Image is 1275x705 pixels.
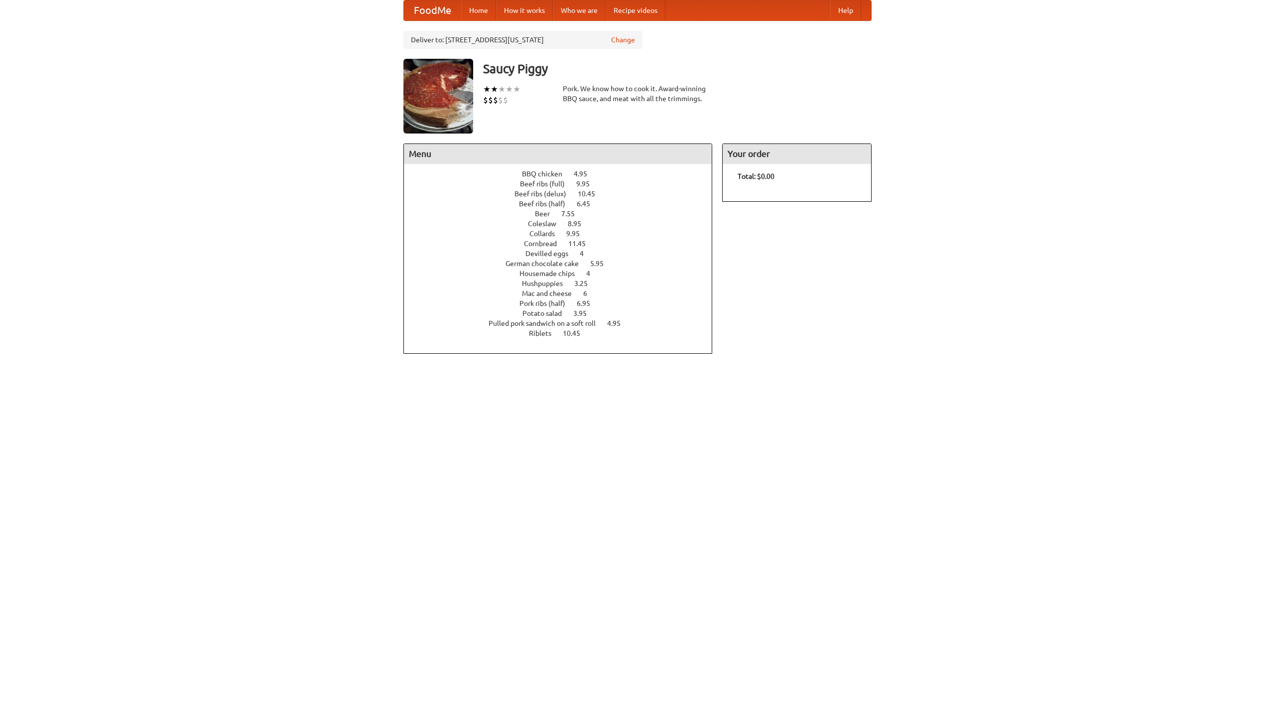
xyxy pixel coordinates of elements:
span: Riblets [529,329,561,337]
a: Pulled pork sandwich on a soft roll 4.95 [489,319,639,327]
a: Hushpuppies 3.25 [522,280,606,287]
li: $ [503,95,508,106]
a: Beer 7.55 [535,210,593,218]
a: German chocolate cake 5.95 [506,260,622,268]
span: 10.45 [578,190,605,198]
span: 5.95 [590,260,614,268]
div: Deliver to: [STREET_ADDRESS][US_STATE] [403,31,642,49]
span: Housemade chips [519,270,585,278]
span: 4.95 [607,319,631,327]
a: Beef ribs (half) 6.45 [519,200,609,208]
li: ★ [491,84,498,95]
span: 4 [580,250,594,258]
span: Hushpuppies [522,280,573,287]
a: Coleslaw 8.95 [528,220,600,228]
li: $ [493,95,498,106]
a: Collards 9.95 [529,230,598,238]
a: Beef ribs (full) 9.95 [520,180,608,188]
a: Change [611,35,635,45]
span: Coleslaw [528,220,566,228]
li: $ [498,95,503,106]
h4: Menu [404,144,712,164]
a: Cornbread 11.45 [524,240,604,248]
div: Pork. We know how to cook it. Award-winning BBQ sauce, and meat with all the trimmings. [563,84,712,104]
span: 4 [586,270,600,278]
a: How it works [496,0,553,20]
a: Who we are [553,0,606,20]
img: angular.jpg [403,59,473,134]
span: Beef ribs (delux) [514,190,576,198]
span: 8.95 [568,220,591,228]
span: Beer [535,210,560,218]
span: Pulled pork sandwich on a soft roll [489,319,606,327]
span: 4.95 [574,170,597,178]
h4: Your order [723,144,871,164]
span: Collards [529,230,565,238]
span: 3.95 [573,309,597,317]
li: ★ [483,84,491,95]
span: 6 [583,289,597,297]
span: Beef ribs (full) [520,180,575,188]
span: BBQ chicken [522,170,572,178]
a: Mac and cheese 6 [522,289,606,297]
span: 10.45 [563,329,590,337]
b: Total: $0.00 [738,172,774,180]
li: $ [488,95,493,106]
span: Mac and cheese [522,289,582,297]
a: BBQ chicken 4.95 [522,170,606,178]
span: Devilled eggs [525,250,578,258]
a: Home [461,0,496,20]
span: 7.55 [561,210,585,218]
span: German chocolate cake [506,260,589,268]
a: Recipe videos [606,0,665,20]
a: Devilled eggs 4 [525,250,602,258]
span: 11.45 [568,240,596,248]
span: Pork ribs (half) [519,299,575,307]
a: Housemade chips 4 [519,270,609,278]
a: FoodMe [404,0,461,20]
li: ★ [506,84,513,95]
a: Help [830,0,861,20]
span: 6.95 [577,299,600,307]
a: Pork ribs (half) 6.95 [519,299,609,307]
span: Beef ribs (half) [519,200,575,208]
li: ★ [498,84,506,95]
span: 9.95 [566,230,590,238]
span: Potato salad [522,309,572,317]
li: $ [483,95,488,106]
span: Cornbread [524,240,567,248]
a: Potato salad 3.95 [522,309,605,317]
h3: Saucy Piggy [483,59,872,79]
a: Riblets 10.45 [529,329,599,337]
span: 6.45 [577,200,600,208]
span: 9.95 [576,180,600,188]
li: ★ [513,84,520,95]
a: Beef ribs (delux) 10.45 [514,190,614,198]
span: 3.25 [574,280,598,287]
